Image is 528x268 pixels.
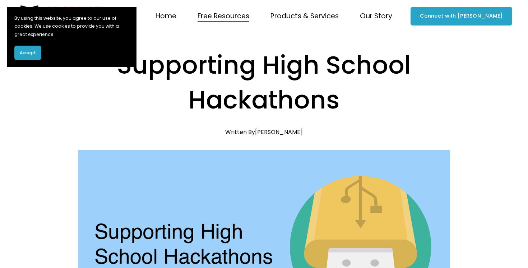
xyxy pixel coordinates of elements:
span: Free Resources [198,10,249,22]
span: Our Story [360,10,392,22]
a: folder dropdown [198,9,249,23]
p: By using this website, you agree to our use of cookies. We use cookies to provide you with a grea... [14,14,129,38]
span: Products & Services [270,10,339,22]
a: [PERSON_NAME] [255,128,303,136]
a: Connect with [PERSON_NAME] [411,7,512,26]
a: Home [156,9,176,23]
span: Accept [20,50,36,56]
button: Accept [14,46,41,60]
a: folder dropdown [360,9,392,23]
section: Cookie banner [7,7,136,67]
a: folder dropdown [270,9,339,23]
img: Product Teacher [16,5,103,27]
h1: Supporting High School Hackathons [78,48,450,117]
div: Written By [225,129,303,135]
